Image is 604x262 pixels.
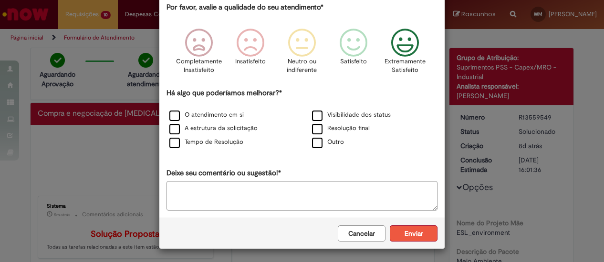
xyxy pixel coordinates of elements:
[167,168,281,178] label: Deixe seu comentário ou sugestão!*
[285,57,319,75] p: Neutro ou indiferente
[340,57,367,66] p: Satisfeito
[226,21,275,87] div: Insatisfeito
[390,225,437,242] button: Enviar
[174,21,223,87] div: Completamente Insatisfeito
[312,111,391,120] label: Visibilidade dos status
[169,138,243,147] label: Tempo de Resolução
[235,57,266,66] p: Insatisfeito
[385,57,426,75] p: Extremamente Satisfeito
[278,21,326,87] div: Neutro ou indiferente
[176,57,222,75] p: Completamente Insatisfeito
[312,138,344,147] label: Outro
[329,21,378,87] div: Satisfeito
[338,225,385,242] button: Cancelar
[312,124,370,133] label: Resolução final
[167,2,323,12] label: Por favor, avalie a qualidade do seu atendimento*
[169,124,258,133] label: A estrutura da solicitação
[167,88,437,150] div: Há algo que poderíamos melhorar?*
[381,21,429,87] div: Extremamente Satisfeito
[169,111,244,120] label: O atendimento em si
